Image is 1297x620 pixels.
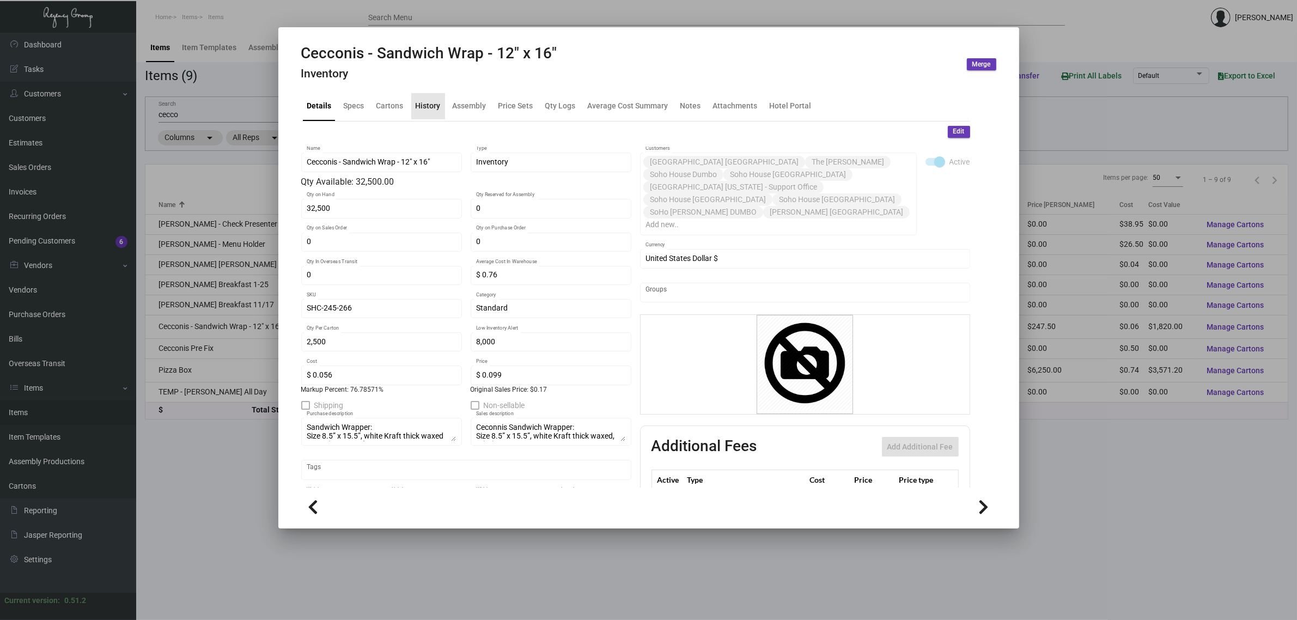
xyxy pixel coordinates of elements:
[344,100,364,112] div: Specs
[949,155,970,168] span: Active
[301,44,557,63] h2: Cecconis - Sandwich Wrap - 12" x 16"
[484,399,525,412] span: Non-sellable
[643,181,824,193] mat-chip: [GEOGRAPHIC_DATA] [US_STATE] - Support Office
[948,126,970,138] button: Edit
[807,470,851,489] th: Cost
[805,156,891,168] mat-chip: The [PERSON_NAME]
[723,168,853,181] mat-chip: Soho House [GEOGRAPHIC_DATA]
[972,60,991,69] span: Merge
[643,206,763,218] mat-chip: SoHo [PERSON_NAME] DUMBO
[713,100,758,112] div: Attachments
[896,470,945,489] th: Price type
[882,437,959,457] button: Add Additional Fee
[4,595,60,606] div: Current version:
[64,595,86,606] div: 0.51.2
[643,156,805,168] mat-chip: [GEOGRAPHIC_DATA] [GEOGRAPHIC_DATA]
[967,58,996,70] button: Merge
[588,100,668,112] div: Average Cost Summary
[643,193,772,206] mat-chip: Soho House [GEOGRAPHIC_DATA]
[376,100,404,112] div: Cartons
[851,470,896,489] th: Price
[453,100,486,112] div: Assembly
[887,442,953,451] span: Add Additional Fee
[643,168,723,181] mat-chip: Soho House Dumbo
[545,100,576,112] div: Qty Logs
[498,100,533,112] div: Price Sets
[770,100,812,112] div: Hotel Portal
[763,206,910,218] mat-chip: [PERSON_NAME] [GEOGRAPHIC_DATA]
[646,221,911,229] input: Add new..
[685,470,807,489] th: Type
[307,100,332,112] div: Details
[646,288,964,297] input: Add new..
[651,470,685,489] th: Active
[301,67,557,81] h4: Inventory
[651,437,757,457] h2: Additional Fees
[314,399,344,412] span: Shipping
[680,100,701,112] div: Notes
[301,175,631,189] div: Qty Available: 32,500.00
[953,127,965,136] span: Edit
[416,100,441,112] div: History
[772,193,902,206] mat-chip: Soho House [GEOGRAPHIC_DATA]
